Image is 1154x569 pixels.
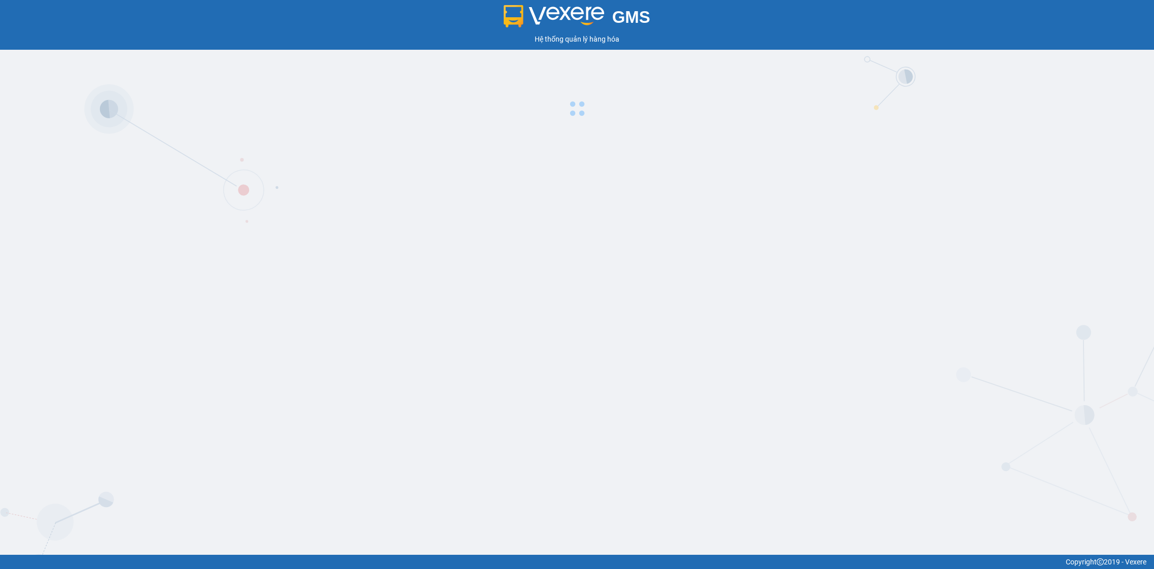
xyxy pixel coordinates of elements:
[504,5,604,27] img: logo 2
[3,34,1151,45] div: Hệ thống quản lý hàng hóa
[612,8,650,26] span: GMS
[504,15,650,23] a: GMS
[1097,558,1104,565] span: copyright
[8,556,1146,567] div: Copyright 2019 - Vexere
